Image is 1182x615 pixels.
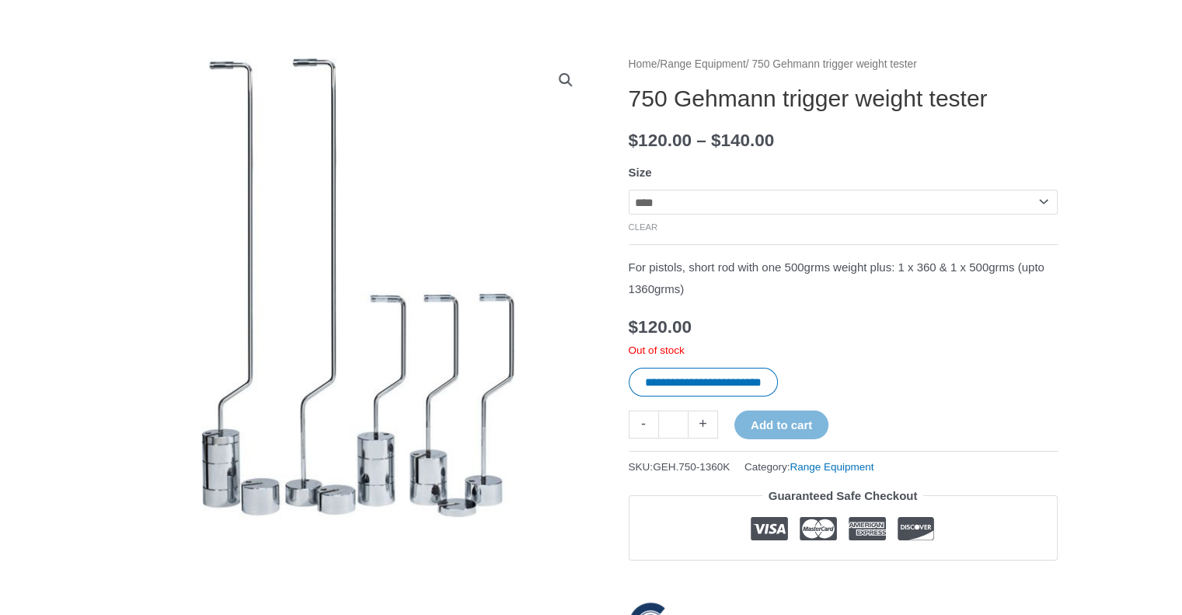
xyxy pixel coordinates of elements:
a: View full-screen image gallery [552,66,580,94]
span: – [696,131,706,150]
p: For pistols, short rod with one 500grms weight plus: 1 x 360 & 1 x 500grms (upto 1360grms) [629,257,1058,300]
img: 750-1000k-1_1920x1920 [125,54,591,521]
a: - [629,411,658,438]
p: Out of stock [629,344,1058,358]
bdi: 120.00 [629,131,692,150]
a: Range Equipment [660,58,745,70]
span: Category: [744,457,874,477]
bdi: 120.00 [629,317,692,337]
span: SKU: [629,457,730,477]
a: Clear options [629,222,658,232]
h1: 750 Gehmann trigger weight tester [629,85,1058,113]
a: Home [629,58,657,70]
iframe: Customer reviews powered by Trustpilot [629,572,1058,591]
span: GEH.750-1360K [653,461,730,473]
a: Range Equipment [790,461,873,473]
legend: Guaranteed Safe Checkout [762,485,924,507]
input: Product quantity [658,411,689,438]
label: Size [629,166,652,179]
span: $ [629,131,639,150]
span: $ [629,317,639,337]
span: $ [711,131,721,150]
a: + [689,411,718,438]
button: Add to cart [734,411,828,439]
nav: Breadcrumb [629,54,1058,75]
bdi: 140.00 [711,131,774,150]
